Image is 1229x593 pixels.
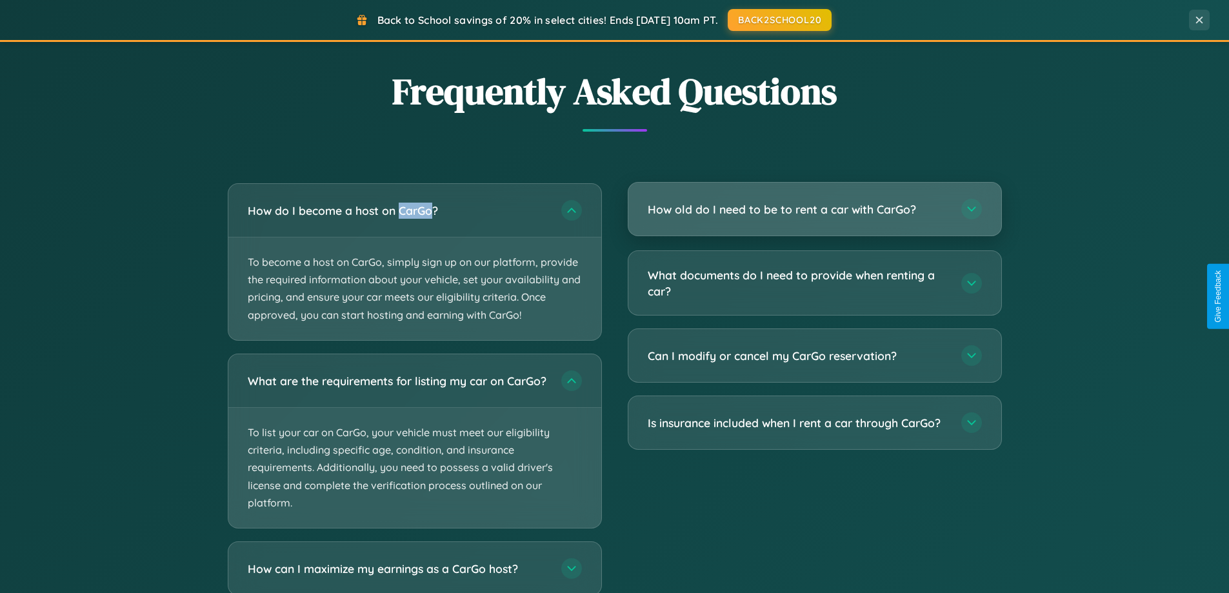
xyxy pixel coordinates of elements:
span: Back to School savings of 20% in select cities! Ends [DATE] 10am PT. [377,14,718,26]
h3: How old do I need to be to rent a car with CarGo? [648,201,948,217]
div: Give Feedback [1214,270,1223,323]
p: To list your car on CarGo, your vehicle must meet our eligibility criteria, including specific ag... [228,408,601,528]
h3: How do I become a host on CarGo? [248,203,548,219]
h3: How can I maximize my earnings as a CarGo host? [248,560,548,576]
h3: Can I modify or cancel my CarGo reservation? [648,348,948,364]
button: BACK2SCHOOL20 [728,9,832,31]
p: To become a host on CarGo, simply sign up on our platform, provide the required information about... [228,237,601,340]
h2: Frequently Asked Questions [228,66,1002,116]
h3: Is insurance included when I rent a car through CarGo? [648,415,948,431]
h3: What documents do I need to provide when renting a car? [648,267,948,299]
h3: What are the requirements for listing my car on CarGo? [248,372,548,388]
